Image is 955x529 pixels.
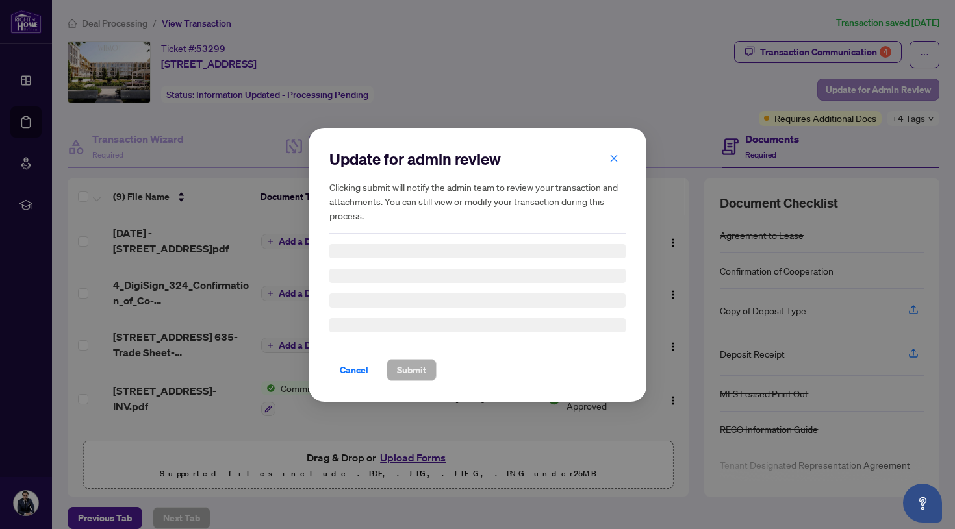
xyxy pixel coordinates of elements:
[609,153,618,162] span: close
[340,360,368,380] span: Cancel
[329,180,626,223] h5: Clicking submit will notify the admin team to review your transaction and attachments. You can st...
[903,484,942,523] button: Open asap
[387,359,437,381] button: Submit
[329,359,379,381] button: Cancel
[329,149,626,169] h2: Update for admin review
